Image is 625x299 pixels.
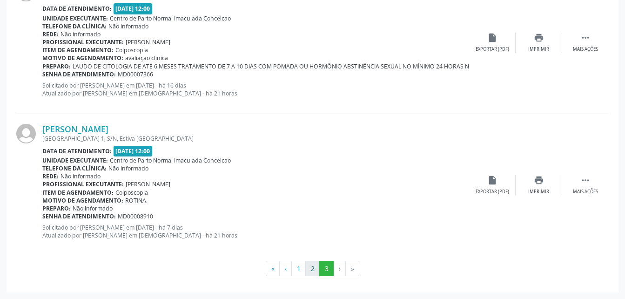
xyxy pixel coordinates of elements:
b: Motivo de agendamento: [42,197,123,204]
span: Não informado [108,164,148,172]
b: Rede: [42,172,59,180]
span: ROTINA. [125,197,148,204]
b: Preparo: [42,204,71,212]
div: Mais ações [573,46,598,53]
span: Colposcopia [115,189,148,197]
b: Motivo de agendamento: [42,54,123,62]
b: Preparo: [42,62,71,70]
span: [PERSON_NAME] [126,180,170,188]
span: [DATE] 12:00 [114,146,153,156]
span: MD00008910 [118,212,153,220]
b: Data de atendimento: [42,5,112,13]
i: print [534,175,544,185]
b: Senha de atendimento: [42,212,116,220]
span: avaliaçao clinica [125,54,168,62]
div: Exportar (PDF) [476,46,509,53]
b: Senha de atendimento: [42,70,116,78]
span: Centro de Parto Normal Imaculada Conceicao [110,14,231,22]
span: Não informado [73,204,113,212]
div: Mais ações [573,189,598,195]
b: Profissional executante: [42,38,124,46]
span: Centro de Parto Normal Imaculada Conceicao [110,156,231,164]
a: [PERSON_NAME] [42,124,108,134]
span: Não informado [60,30,101,38]
p: Solicitado por [PERSON_NAME] em [DATE] - há 16 dias Atualizado por [PERSON_NAME] em [DEMOGRAPHIC_... [42,82,469,97]
b: Telefone da clínica: [42,22,107,30]
i: insert_drive_file [487,33,497,43]
span: Não informado [108,22,148,30]
b: Unidade executante: [42,156,108,164]
b: Telefone da clínica: [42,164,107,172]
div: Imprimir [528,46,549,53]
button: Go to previous page [279,261,292,277]
button: Go to page 1 [291,261,306,277]
span: MD00007366 [118,70,153,78]
img: img [16,124,36,143]
span: [PERSON_NAME] [126,38,170,46]
button: Go to first page [266,261,280,277]
p: Solicitado por [PERSON_NAME] em [DATE] - há 7 dias Atualizado por [PERSON_NAME] em [DEMOGRAPHIC_D... [42,224,469,239]
ul: Pagination [16,261,609,277]
span: Colposcopia [115,46,148,54]
div: [GEOGRAPHIC_DATA] 1, S/N, Estiva [GEOGRAPHIC_DATA] [42,135,469,143]
b: Unidade executante: [42,14,108,22]
i:  [580,175,591,185]
i: insert_drive_file [487,175,497,185]
b: Rede: [42,30,59,38]
i: print [534,33,544,43]
div: Exportar (PDF) [476,189,509,195]
b: Item de agendamento: [42,46,114,54]
span: Não informado [60,172,101,180]
b: Data de atendimento: [42,147,112,155]
button: Go to page 2 [305,261,320,277]
div: Imprimir [528,189,549,195]
i:  [580,33,591,43]
span: [DATE] 12:00 [114,3,153,14]
b: Profissional executante: [42,180,124,188]
button: Go to page 3 [319,261,334,277]
b: Item de agendamento: [42,189,114,197]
